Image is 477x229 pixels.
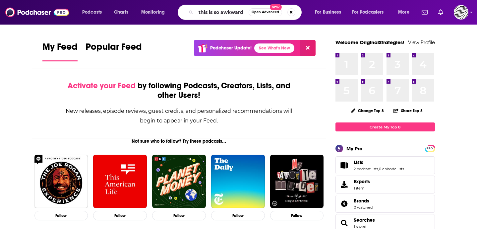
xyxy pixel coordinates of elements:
[352,8,384,17] span: For Podcasters
[310,7,349,18] button: open menu
[408,39,435,45] a: View Profile
[454,5,468,20] span: Logged in as OriginalStrategies
[354,198,373,204] a: Brands
[354,205,373,210] a: 0 watched
[93,155,147,208] img: This American Life
[335,195,435,213] span: Brands
[393,104,423,117] button: Share Top 8
[354,159,404,165] a: Lists
[338,161,351,170] a: Lists
[454,5,468,20] button: Show profile menu
[5,6,69,19] img: Podchaser - Follow, Share and Rate Podcasts
[34,211,88,220] button: Follow
[210,45,252,51] p: Podchaser Update!
[354,198,369,204] span: Brands
[338,180,351,189] span: Exports
[152,155,206,208] img: Planet Money
[436,7,446,18] a: Show notifications dropdown
[93,211,147,220] button: Follow
[86,41,142,61] a: Popular Feed
[252,11,279,14] span: Open Advanced
[270,155,324,208] img: My Favorite Murder with Karen Kilgariff and Georgia Hardstark
[42,41,78,56] span: My Feed
[393,7,418,18] button: open menu
[335,122,435,131] a: Create My Top 8
[68,81,136,91] span: Activate your Feed
[419,7,430,18] a: Show notifications dropdown
[137,7,173,18] button: open menu
[86,41,142,56] span: Popular Feed
[354,179,370,185] span: Exports
[454,5,468,20] img: User Profile
[211,211,265,220] button: Follow
[354,217,375,223] a: Searches
[254,43,294,53] a: See What's New
[335,176,435,193] a: Exports
[354,186,370,191] span: 1 item
[249,8,282,16] button: Open AdvancedNew
[211,155,265,208] img: The Daily
[65,81,293,100] div: by following Podcasts, Creators, Lists, and other Users!
[270,211,324,220] button: Follow
[34,155,88,208] img: The Joe Rogan Experience
[354,167,378,171] a: 2 podcast lists
[152,211,206,220] button: Follow
[270,4,282,10] span: New
[398,8,409,17] span: More
[426,146,434,151] a: PRO
[110,7,132,18] a: Charts
[65,106,293,125] div: New releases, episode reviews, guest credits, and personalized recommendations will begin to appe...
[335,156,435,174] span: Lists
[114,8,128,17] span: Charts
[338,218,351,228] a: Searches
[82,8,102,17] span: Podcasts
[354,224,366,229] a: 1 saved
[32,138,327,144] div: Not sure who to follow? Try these podcasts...
[348,7,393,18] button: open menu
[42,41,78,61] a: My Feed
[354,159,363,165] span: Lists
[347,107,388,115] button: Change Top 8
[335,39,404,45] a: Welcome OriginalStrategies!
[184,5,308,20] div: Search podcasts, credits, & more...
[141,8,165,17] span: Monitoring
[338,199,351,208] a: Brands
[196,7,249,18] input: Search podcasts, credits, & more...
[315,8,341,17] span: For Business
[379,167,404,171] a: 0 episode lists
[346,145,363,152] div: My Pro
[78,7,110,18] button: open menu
